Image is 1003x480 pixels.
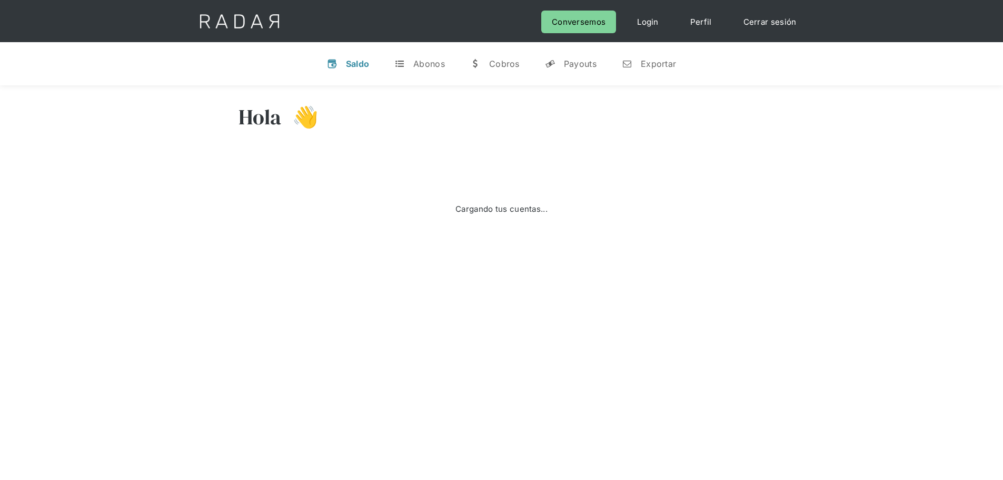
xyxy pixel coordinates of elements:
[327,58,337,69] div: v
[627,11,669,33] a: Login
[489,58,520,69] div: Cobros
[346,58,370,69] div: Saldo
[470,58,481,69] div: w
[413,58,445,69] div: Abonos
[239,104,282,130] h3: Hola
[541,11,616,33] a: Conversemos
[733,11,807,33] a: Cerrar sesión
[564,58,597,69] div: Payouts
[545,58,555,69] div: y
[680,11,722,33] a: Perfil
[455,202,548,216] div: Cargando tus cuentas...
[282,104,319,130] h3: 👋
[641,58,676,69] div: Exportar
[622,58,632,69] div: n
[394,58,405,69] div: t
